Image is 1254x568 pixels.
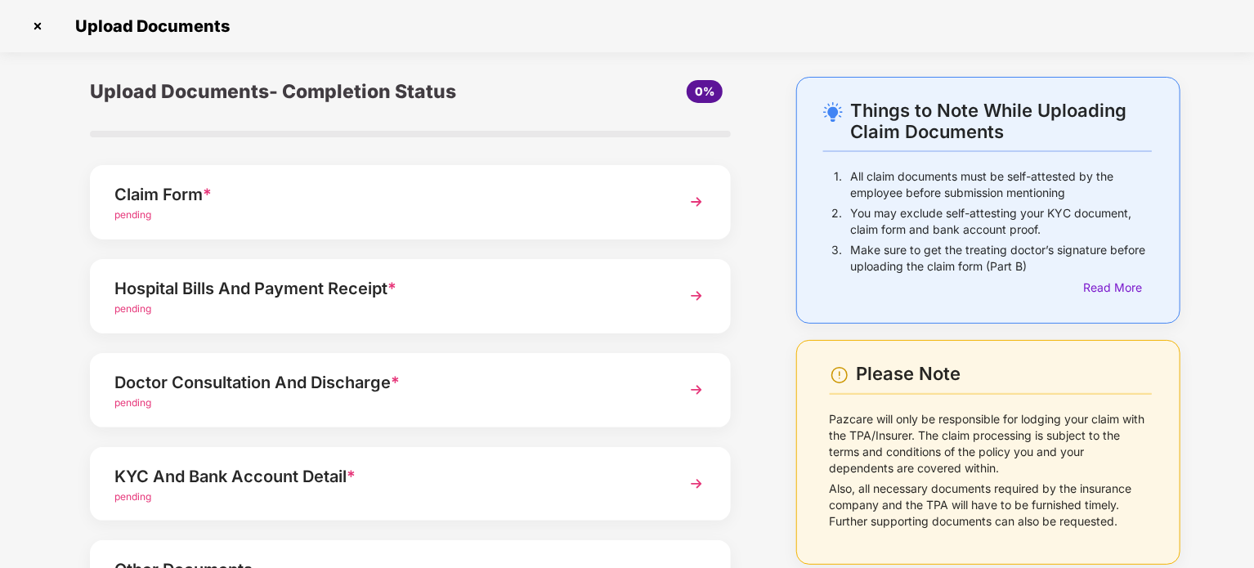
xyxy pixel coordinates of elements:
[830,411,1152,476] p: Pazcare will only be responsible for lodging your claim with the TPA/Insurer. The claim processin...
[831,205,842,238] p: 2.
[850,168,1152,201] p: All claim documents must be self-attested by the employee before submission mentioning
[682,281,711,311] img: svg+xml;base64,PHN2ZyBpZD0iTmV4dCIgeG1sbnM9Imh0dHA6Ly93d3cudzMub3JnLzIwMDAvc3ZnIiB3aWR0aD0iMzYiIG...
[25,13,51,39] img: svg+xml;base64,PHN2ZyBpZD0iQ3Jvc3MtMzJ4MzIiIHhtbG5zPSJodHRwOi8vd3d3LnczLm9yZy8yMDAwL3N2ZyIgd2lkdG...
[850,242,1152,275] p: Make sure to get the treating doctor’s signature before uploading the claim form (Part B)
[59,16,238,36] span: Upload Documents
[850,100,1152,142] div: Things to Note While Uploading Claim Documents
[830,365,849,385] img: svg+xml;base64,PHN2ZyBpZD0iV2FybmluZ18tXzI0eDI0IiBkYXRhLW5hbWU9Ildhcm5pbmcgLSAyNHgyNCIgeG1sbnM9Im...
[834,168,842,201] p: 1.
[114,463,656,490] div: KYC And Bank Account Detail
[114,302,151,315] span: pending
[850,205,1152,238] p: You may exclude self-attesting your KYC document, claim form and bank account proof.
[823,102,843,122] img: svg+xml;base64,PHN2ZyB4bWxucz0iaHR0cDovL3d3dy53My5vcmcvMjAwMC9zdmciIHdpZHRoPSIyNC4wOTMiIGhlaWdodD...
[114,181,656,208] div: Claim Form
[695,84,714,98] span: 0%
[682,187,711,217] img: svg+xml;base64,PHN2ZyBpZD0iTmV4dCIgeG1sbnM9Imh0dHA6Ly93d3cudzMub3JnLzIwMDAvc3ZnIiB3aWR0aD0iMzYiIG...
[682,469,711,499] img: svg+xml;base64,PHN2ZyBpZD0iTmV4dCIgeG1sbnM9Imh0dHA6Ly93d3cudzMub3JnLzIwMDAvc3ZnIiB3aWR0aD0iMzYiIG...
[114,208,151,221] span: pending
[114,490,151,503] span: pending
[114,396,151,409] span: pending
[1083,279,1152,297] div: Read More
[90,77,517,106] div: Upload Documents- Completion Status
[830,481,1152,530] p: Also, all necessary documents required by the insurance company and the TPA will have to be furni...
[114,275,656,302] div: Hospital Bills And Payment Receipt
[831,242,842,275] p: 3.
[857,363,1152,385] div: Please Note
[114,369,656,396] div: Doctor Consultation And Discharge
[682,375,711,405] img: svg+xml;base64,PHN2ZyBpZD0iTmV4dCIgeG1sbnM9Imh0dHA6Ly93d3cudzMub3JnLzIwMDAvc3ZnIiB3aWR0aD0iMzYiIG...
